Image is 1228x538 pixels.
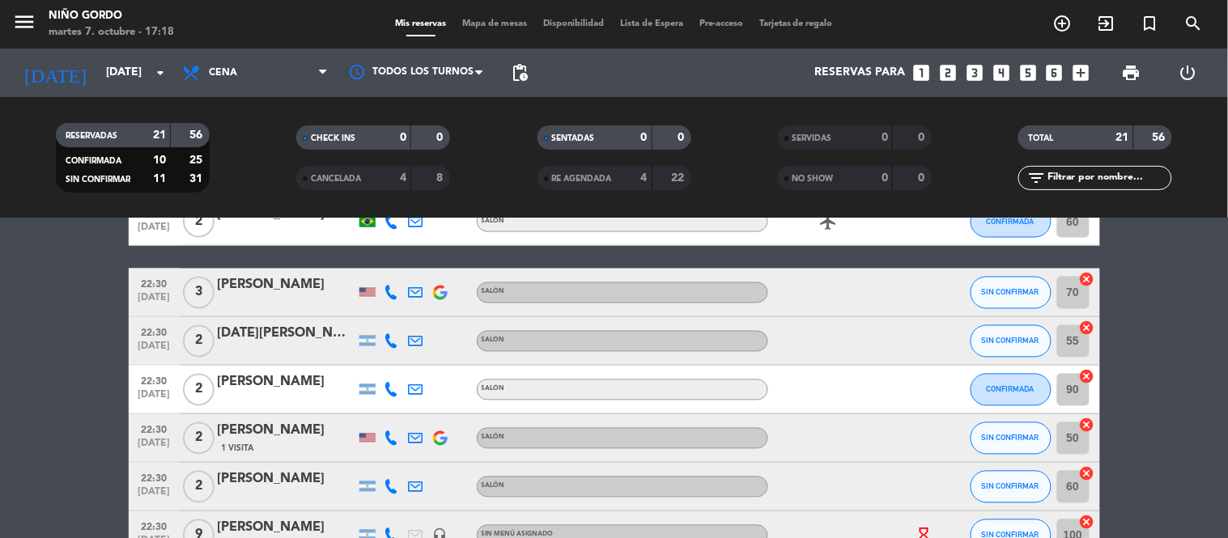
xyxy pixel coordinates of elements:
[819,212,839,231] i: airplanemode_active
[1079,320,1095,337] i: cancel
[1018,62,1039,83] i: looks_5
[1079,466,1095,482] i: cancel
[134,371,175,390] span: 22:30
[134,487,175,506] span: [DATE]
[153,129,166,141] strong: 21
[918,172,928,184] strong: 0
[1160,49,1216,97] div: LOG OUT
[12,10,36,40] button: menu
[612,19,691,28] span: Lista de Espera
[218,421,355,442] div: [PERSON_NAME]
[209,67,237,78] span: Cena
[482,532,554,538] span: Sin menú asignado
[66,132,117,140] span: RESERVADAS
[454,19,535,28] span: Mapa de mesas
[183,205,215,238] span: 2
[153,155,166,166] strong: 10
[1046,169,1171,187] input: Filtrar por nombre...
[433,286,448,300] img: google-logo.png
[1079,515,1095,531] i: cancel
[1178,63,1197,83] i: power_settings_new
[1079,272,1095,288] i: cancel
[1026,168,1046,188] i: filter_list
[911,62,932,83] i: looks_one
[151,63,170,83] i: arrow_drop_down
[987,385,1035,394] span: CONFIRMADA
[49,8,174,24] div: Niño Gordo
[792,134,832,142] span: SERVIDAS
[49,24,174,40] div: martes 7. octubre - 17:18
[882,132,888,143] strong: 0
[882,172,888,184] strong: 0
[552,134,595,142] span: SENTADAS
[189,129,206,141] strong: 56
[400,172,406,184] strong: 4
[437,132,447,143] strong: 0
[982,337,1039,345] span: SIN CONFIRMAR
[218,275,355,296] div: [PERSON_NAME]
[134,293,175,311] span: [DATE]
[1028,134,1053,142] span: TOTAL
[1184,14,1204,33] i: search
[982,482,1039,491] span: SIN CONFIRMAR
[982,434,1039,443] span: SIN CONFIRMAR
[183,374,215,406] span: 2
[937,62,958,83] i: looks_two
[183,422,215,455] span: 2
[482,483,505,489] span: SALÓN
[134,438,175,457] span: [DATE]
[964,62,985,83] i: looks_3
[66,157,121,165] span: CONFIRMADA
[134,468,175,487] span: 22:30
[134,222,175,240] span: [DATE]
[1122,63,1141,83] span: print
[971,277,1052,309] button: SIN CONFIRMAR
[134,323,175,341] span: 22:30
[134,274,175,293] span: 22:30
[311,134,355,142] span: CHECK INS
[66,176,130,184] span: SIN CONFIRMAR
[971,374,1052,406] button: CONFIRMADA
[671,172,687,184] strong: 22
[183,471,215,503] span: 2
[918,132,928,143] strong: 0
[189,155,206,166] strong: 25
[482,386,505,392] span: SALÓN
[222,443,254,455] span: 1 Visita
[971,325,1052,358] button: SIN CONFIRMAR
[971,471,1052,503] button: SIN CONFIRMAR
[311,175,361,183] span: CANCELADA
[433,431,448,446] img: google-logo.png
[987,217,1035,226] span: CONFIRMADA
[482,434,505,441] span: SALÓN
[641,132,648,143] strong: 0
[437,172,447,184] strong: 8
[971,422,1052,455] button: SIN CONFIRMAR
[535,19,612,28] span: Disponibilidad
[1116,132,1129,143] strong: 21
[134,420,175,438] span: 22:30
[183,277,215,309] span: 3
[814,66,905,79] span: Reservas para
[678,132,687,143] strong: 0
[1097,14,1116,33] i: exit_to_app
[510,63,529,83] span: pending_actions
[1079,369,1095,385] i: cancel
[153,173,166,184] strong: 11
[183,325,215,358] span: 2
[792,175,834,183] span: NO SHOW
[218,324,355,345] div: [DATE][PERSON_NAME]
[189,173,206,184] strong: 31
[991,62,1012,83] i: looks_4
[1153,132,1169,143] strong: 56
[482,337,505,344] span: SALÓN
[982,288,1039,297] span: SIN CONFIRMAR
[218,372,355,393] div: [PERSON_NAME]
[751,19,841,28] span: Tarjetas de regalo
[1079,417,1095,434] i: cancel
[12,10,36,34] i: menu
[1141,14,1160,33] i: turned_in_not
[482,218,505,224] span: SALÓN
[134,517,175,536] span: 22:30
[1044,62,1065,83] i: looks_6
